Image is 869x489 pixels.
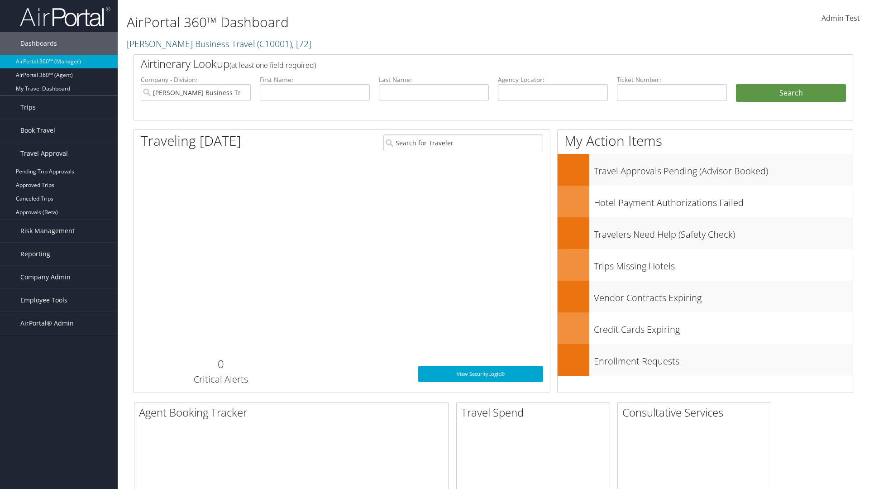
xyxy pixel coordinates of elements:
label: First Name: [260,75,370,84]
a: Vendor Contracts Expiring [558,281,853,312]
span: Trips [20,96,36,119]
h3: Hotel Payment Authorizations Failed [594,192,853,209]
span: Reporting [20,243,50,265]
label: Last Name: [379,75,489,84]
span: Travel Approval [20,142,68,165]
h2: 0 [141,356,301,372]
input: Search for Traveler [383,134,543,151]
a: Travelers Need Help (Safety Check) [558,217,853,249]
span: (at least one field required) [229,60,316,70]
a: Credit Cards Expiring [558,312,853,344]
span: AirPortal® Admin [20,312,74,335]
h3: Travel Approvals Pending (Advisor Booked) [594,160,853,177]
h3: Critical Alerts [141,373,301,386]
h3: Trips Missing Hotels [594,255,853,273]
span: Dashboards [20,32,57,55]
label: Ticket Number: [617,75,727,84]
span: ( C10001 ) [257,38,292,50]
img: airportal-logo.png [20,6,110,27]
h3: Vendor Contracts Expiring [594,287,853,304]
h2: Airtinerary Lookup [141,56,786,72]
h1: My Action Items [558,131,853,150]
span: Risk Management [20,220,75,242]
label: Agency Locator: [498,75,608,84]
span: , [ 72 ] [292,38,311,50]
h2: Agent Booking Tracker [139,405,448,420]
h1: Traveling [DATE] [141,131,241,150]
button: Search [736,84,846,102]
label: Company - Division: [141,75,251,84]
span: Book Travel [20,119,55,142]
h3: Credit Cards Expiring [594,319,853,336]
a: [PERSON_NAME] Business Travel [127,38,311,50]
h3: Travelers Need Help (Safety Check) [594,224,853,241]
h2: Travel Spend [461,405,610,420]
span: Admin Test [821,13,860,23]
a: Travel Approvals Pending (Advisor Booked) [558,154,853,186]
a: Hotel Payment Authorizations Failed [558,186,853,217]
a: Trips Missing Hotels [558,249,853,281]
a: Admin Test [821,5,860,33]
h3: Enrollment Requests [594,350,853,368]
a: Enrollment Requests [558,344,853,376]
h2: Consultative Services [622,405,771,420]
a: View SecurityLogic® [418,366,543,382]
span: Company Admin [20,266,71,288]
span: Employee Tools [20,289,67,312]
h1: AirPortal 360™ Dashboard [127,13,616,32]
